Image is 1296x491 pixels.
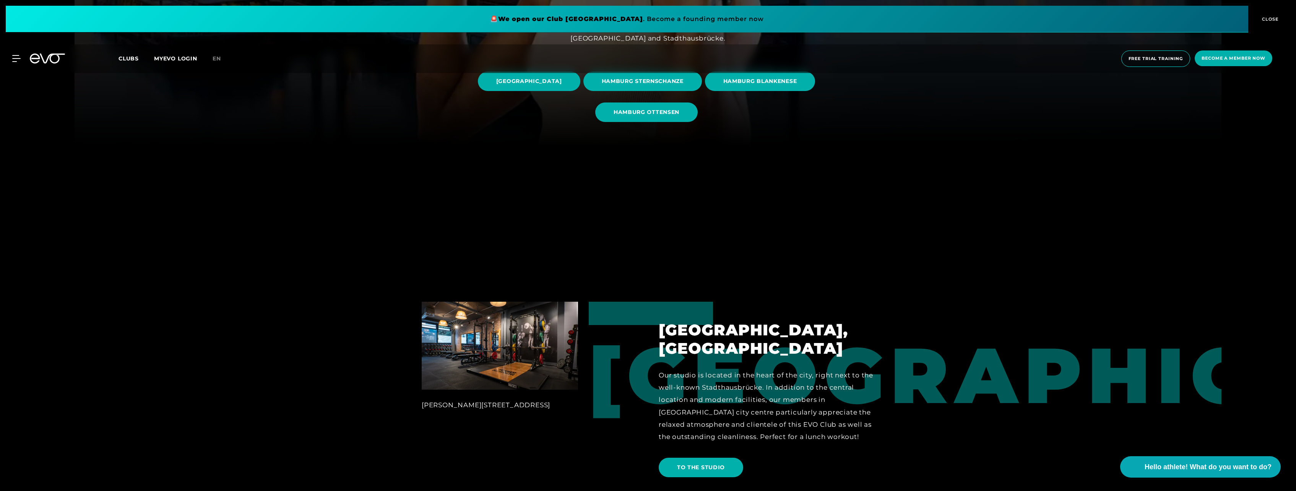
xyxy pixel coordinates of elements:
span: Become a member now [1202,55,1265,62]
a: MYEVO LOGIN [154,55,197,62]
div: Our studio is located in the heart of the city, right next to the well-known Stadthausbrücke. In ... [659,369,874,443]
span: Hello athlete! What do you want to do? [1145,462,1272,472]
span: Free trial training [1129,55,1183,62]
button: Hello athlete! What do you want to do? [1120,456,1281,478]
a: TO THE STUDIO [659,452,746,483]
img: Hamburg, Stadthausbrücke [422,302,578,390]
a: [GEOGRAPHIC_DATA] [478,66,583,97]
h2: [GEOGRAPHIC_DATA], [GEOGRAPHIC_DATA] [659,321,874,358]
span: CLOSE [1260,16,1279,23]
a: Clubs [119,55,154,62]
span: TO THE STUDIO [677,463,725,471]
span: HAMBURG BLANKENESE [723,77,797,85]
div: [PERSON_NAME][STREET_ADDRESS] [422,399,578,411]
a: Become a member now [1192,50,1275,67]
span: [GEOGRAPHIC_DATA] [496,77,562,85]
a: HAMBURG BLANKENESE [705,66,819,97]
span: En [213,55,221,62]
a: Free trial training [1119,50,1193,67]
span: Clubs [119,55,139,62]
span: HAMBURG OTTENSEN [614,108,679,116]
a: HAMBURG STERNSCHANZE [583,66,705,97]
a: HAMBURG OTTENSEN [595,97,701,128]
span: HAMBURG STERNSCHANZE [602,77,684,85]
button: CLOSE [1248,6,1290,33]
a: En [213,54,230,63]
